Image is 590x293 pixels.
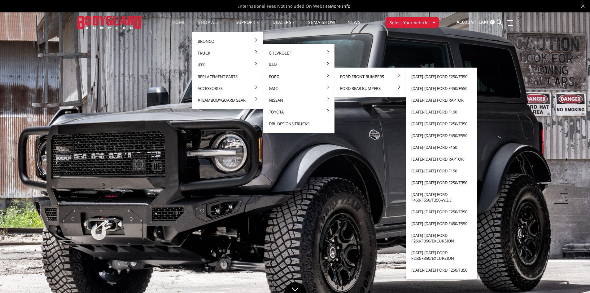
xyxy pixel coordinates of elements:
a: Support [236,20,260,32]
a: SEMA Show [308,20,335,32]
button: 2 of 5 [562,164,568,174]
button: 4 of 5 [562,184,568,194]
a: [DATE]-[DATE] Ford F250/F350 [408,264,474,276]
iframe: Chat Widget [559,263,590,293]
a: Nissan [266,94,332,106]
span: Account [457,19,476,25]
a: Cart 0 [479,14,495,31]
a: Jeep [194,59,261,71]
a: [DATE]-[DATE] Ford Raptor [408,153,474,165]
button: 5 of 5 [562,194,568,204]
a: [DATE]-[DATE] Ford F250/F350 [408,177,474,189]
a: [DATE]-[DATE] Ford F450/F550 [408,130,474,141]
a: Ford [266,71,332,82]
a: shop all [198,20,223,32]
button: 3 of 5 [562,174,568,184]
a: Toyota [266,106,332,118]
a: Account [457,14,476,31]
button: 1 of 5 [562,154,568,164]
a: Bronco [194,35,261,47]
a: #TeamBodyguard Gear [194,94,261,106]
a: [DATE]-[DATE] Ford F250/F350/Excursion [408,247,474,264]
img: BODYGUARD BUMPERS [77,16,142,29]
a: Truck [194,47,261,59]
a: [DATE]-[DATE] Ford F450/F550/F350-wide [408,189,474,206]
a: [DATE]-[DATE] Ford Raptor [408,94,474,106]
a: Home [172,20,186,32]
a: GMC [266,82,332,94]
a: News [347,20,360,32]
span: ▾ [433,19,435,25]
a: [DATE]-[DATE] Ford F150 [408,141,474,153]
a: [DATE]-[DATE] Ford F250/F350 [408,206,474,218]
span: 0 [490,20,495,24]
a: [DATE]-[DATE] Ford F250/F350 [408,71,474,82]
a: [DATE]-[DATE] Ford F250/F350/Excursion [408,229,474,247]
a: [DATE]-[DATE] Ford F250/F350 [408,118,474,130]
a: Chevrolet [266,47,332,59]
span: Select Your Vehicle [390,19,429,26]
button: Select Your Vehicle [386,17,439,28]
a: DBL Designs Trucks [266,118,332,130]
a: [DATE]-[DATE] Ford F450/F550 [408,218,474,229]
a: More Info [330,3,350,9]
a: [DATE]-[DATE] Ford F150 [408,106,474,118]
a: Accessories [194,82,261,94]
a: Ram [266,59,332,71]
a: Replacement Parts [194,71,261,82]
span: Cart [479,19,489,25]
a: [DATE]-[DATE] Ford F150 [408,165,474,177]
a: Dealers [273,20,296,32]
a: Ford Front Bumpers [337,71,403,82]
a: [DATE]-[DATE] Ford F450/F550 [408,82,474,94]
a: Ford Rear Bumpers [337,82,403,94]
a: Click to Down [284,282,306,293]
